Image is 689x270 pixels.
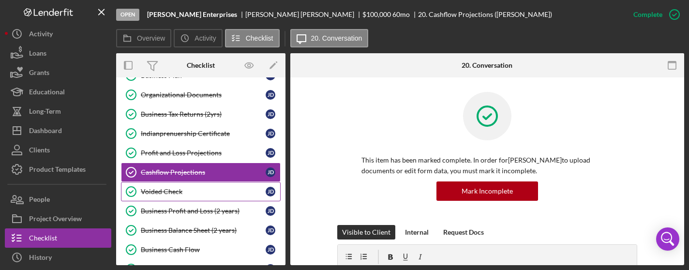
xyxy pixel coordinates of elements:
[121,85,281,105] a: Organizational DocumentsJD
[141,110,266,118] div: Business Tax Returns (2yrs)
[624,5,684,24] button: Complete
[436,181,538,201] button: Mark Incomplete
[29,209,82,231] div: Project Overview
[405,225,429,240] div: Internal
[462,61,512,69] div: 20. Conversation
[121,201,281,221] a: Business Profit and Loss (2 years)JD
[121,163,281,182] a: Cashflow ProjectionsJD
[5,140,111,160] button: Clients
[141,149,266,157] div: Profit and Loss Projections
[141,226,266,234] div: Business Balance Sheet (2 years)
[400,225,434,240] button: Internal
[141,130,266,137] div: Indianprenuership Certificate
[5,44,111,63] button: Loans
[392,11,410,18] div: 60 mo
[5,209,111,228] button: Project Overview
[141,168,266,176] div: Cashflow Projections
[5,121,111,140] button: Dashboard
[116,9,139,21] div: Open
[141,207,266,215] div: Business Profit and Loss (2 years)
[225,29,280,47] button: Checklist
[361,155,613,177] p: This item has been marked complete. In order for [PERSON_NAME] to upload documents or edit form d...
[462,181,513,201] div: Mark Incomplete
[29,102,61,123] div: Long-Term
[141,91,266,99] div: Organizational Documents
[311,34,362,42] label: 20. Conversation
[290,29,369,47] button: 20. Conversation
[29,228,57,250] div: Checklist
[29,121,62,143] div: Dashboard
[443,225,484,240] div: Request Docs
[656,227,679,251] div: Open Intercom Messenger
[121,124,281,143] a: Indianprenuership CertificateJD
[342,225,390,240] div: Visible to Client
[29,82,65,104] div: Educational
[121,143,281,163] a: Profit and Loss ProjectionsJD
[418,11,552,18] div: 20. Cashflow Projections ([PERSON_NAME])
[29,24,53,46] div: Activity
[438,225,489,240] button: Request Docs
[5,248,111,267] button: History
[337,225,395,240] button: Visible to Client
[5,102,111,121] button: Long-Term
[174,29,222,47] button: Activity
[195,34,216,42] label: Activity
[245,11,362,18] div: [PERSON_NAME] [PERSON_NAME]
[116,29,171,47] button: Overview
[5,228,111,248] button: Checklist
[29,190,50,211] div: People
[121,240,281,259] a: Business Cash FlowJD
[266,167,275,177] div: J D
[266,206,275,216] div: J D
[266,129,275,138] div: J D
[266,245,275,255] div: J D
[121,105,281,124] a: Business Tax Returns (2yrs)JD
[5,24,111,44] button: Activity
[5,63,111,82] button: Grants
[266,148,275,158] div: J D
[29,248,52,270] div: History
[147,11,237,18] b: [PERSON_NAME] Enterprises
[5,160,111,179] button: Product Templates
[266,187,275,196] div: J D
[137,34,165,42] label: Overview
[29,140,50,162] div: Clients
[633,5,662,24] div: Complete
[266,109,275,119] div: J D
[121,221,281,240] a: Business Balance Sheet (2 years)JD
[141,246,266,254] div: Business Cash Flow
[29,44,46,65] div: Loans
[362,10,391,18] span: $100,000
[29,160,86,181] div: Product Templates
[266,225,275,235] div: J D
[141,188,266,195] div: Voided Check
[5,82,111,102] button: Educational
[29,63,49,85] div: Grants
[187,61,215,69] div: Checklist
[266,90,275,100] div: J D
[246,34,273,42] label: Checklist
[5,190,111,209] button: People
[121,182,281,201] a: Voided CheckJD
